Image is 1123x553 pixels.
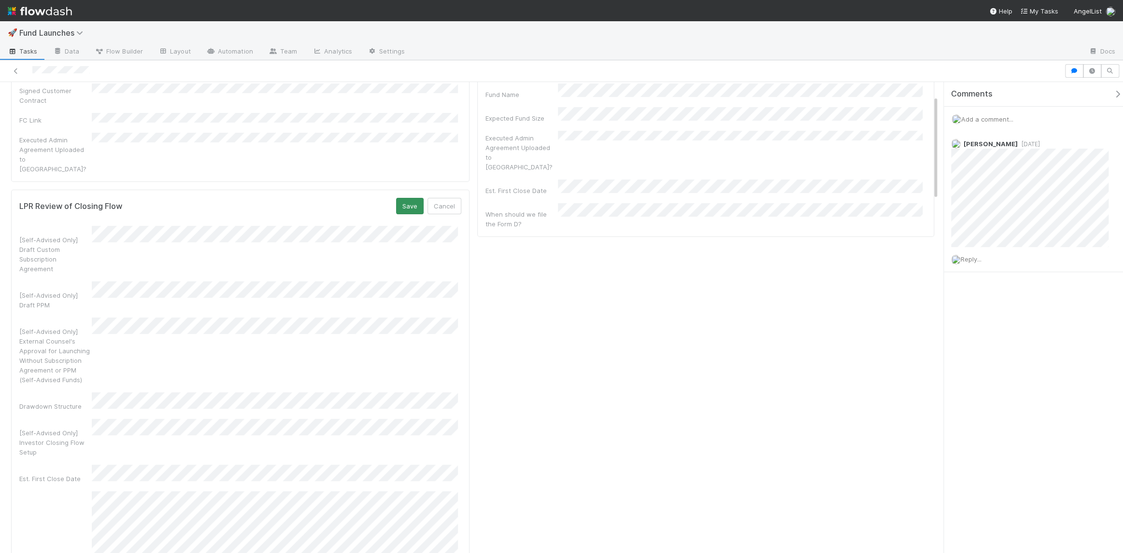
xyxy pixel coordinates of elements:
span: Fund Launches [19,28,88,38]
div: Expected Fund Size [485,113,558,123]
a: Docs [1081,44,1123,60]
div: Signed Customer Contract [19,86,92,105]
div: Drawdown Structure [19,401,92,411]
img: avatar_6177bb6d-328c-44fd-b6eb-4ffceaabafa4.png [951,255,961,264]
a: Team [261,44,305,60]
a: My Tasks [1020,6,1058,16]
img: avatar_6177bb6d-328c-44fd-b6eb-4ffceaabafa4.png [952,114,961,124]
button: Cancel [427,198,461,214]
div: Executed Admin Agreement Uploaded to [GEOGRAPHIC_DATA]? [19,135,92,174]
span: Comments [951,89,993,99]
span: AngelList [1074,7,1102,15]
div: Est. First Close Date [485,186,558,195]
span: 🚀 [8,28,17,37]
a: Flow Builder [87,44,151,60]
a: Automation [199,44,261,60]
div: Est. First Close Date [19,474,92,484]
div: [Self-Advised Only] Draft PPM [19,290,92,310]
span: [DATE] [1018,140,1040,148]
div: FC Link [19,115,92,125]
div: Help [989,6,1012,16]
div: Fund Name [485,90,558,99]
span: Add a comment... [961,115,1013,123]
span: Reply... [961,255,981,263]
a: Data [45,44,87,60]
span: Flow Builder [95,46,143,56]
img: avatar_6177bb6d-328c-44fd-b6eb-4ffceaabafa4.png [1106,7,1115,16]
div: [Self-Advised Only] External Counsel's Approval for Launching Without Subscription Agreement or P... [19,327,92,385]
a: Settings [360,44,412,60]
div: Executed Admin Agreement Uploaded to [GEOGRAPHIC_DATA]? [485,133,558,172]
div: [Self-Advised Only] Draft Custom Subscription Agreement [19,235,92,274]
img: logo-inverted-e16ddd16eac7371096b0.svg [8,3,72,19]
button: Save [396,198,424,214]
a: Layout [151,44,199,60]
a: Analytics [305,44,360,60]
h5: LPR Review of Closing Flow [19,202,122,211]
span: [PERSON_NAME] [964,140,1018,148]
img: avatar_6177bb6d-328c-44fd-b6eb-4ffceaabafa4.png [951,139,961,149]
span: Tasks [8,46,38,56]
div: When should we file the Form D? [485,209,558,229]
span: My Tasks [1020,7,1058,15]
div: [Self-Advised Only] Investor Closing Flow Setup [19,428,92,457]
